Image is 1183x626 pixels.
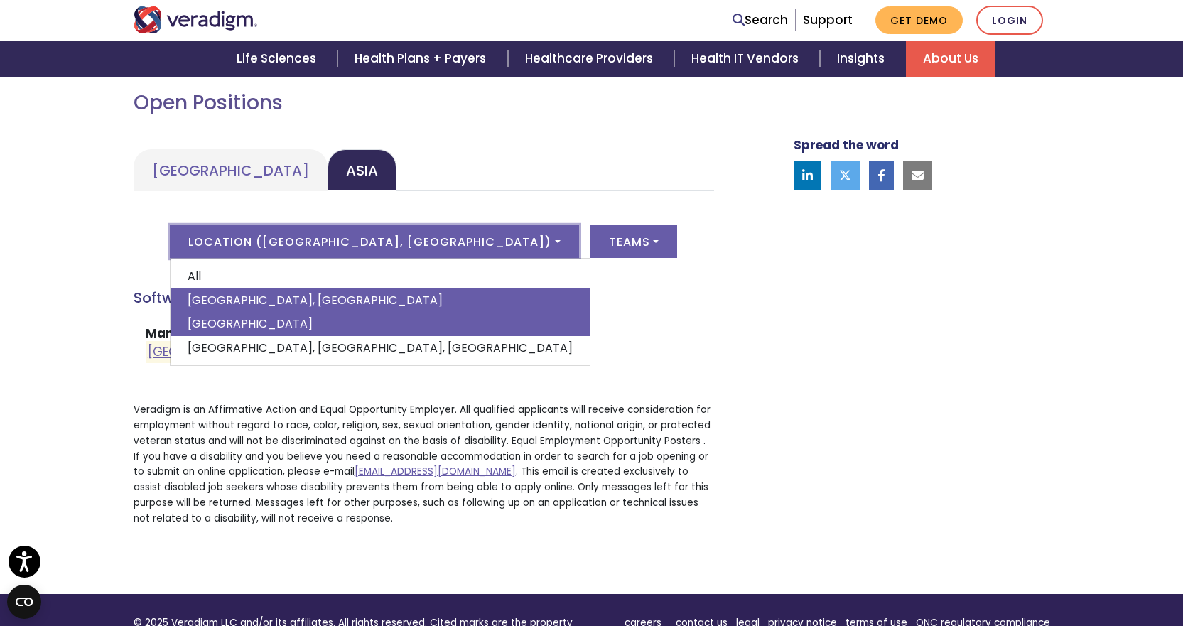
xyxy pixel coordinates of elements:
[906,41,995,77] a: About Us
[220,41,337,77] a: Life Sciences
[820,41,906,77] a: Insights
[134,402,714,526] p: Veradigm is an Affirmative Action and Equal Opportunity Employer. All qualified applicants will r...
[148,344,409,361] a: [GEOGRAPHIC_DATA], [GEOGRAPHIC_DATA]
[328,149,396,191] a: Asia
[733,11,788,30] a: Search
[134,149,328,191] a: [GEOGRAPHIC_DATA]
[134,289,714,306] h4: Software Development
[674,41,820,77] a: Health IT Vendors
[337,41,507,77] a: Health Plans + Payers
[355,465,516,478] a: [EMAIL_ADDRESS][DOMAIN_NAME]
[590,225,677,258] button: Teams
[976,6,1043,35] a: Login
[875,6,963,34] a: Get Demo
[171,264,590,288] a: All
[794,136,899,153] strong: Spread the word
[134,91,714,115] h2: Open Positions
[134,6,258,33] img: Veradigm logo
[171,336,590,360] a: [GEOGRAPHIC_DATA], [GEOGRAPHIC_DATA], [GEOGRAPHIC_DATA]
[171,312,590,336] a: [GEOGRAPHIC_DATA]
[508,41,674,77] a: Healthcare Providers
[171,288,590,313] a: [GEOGRAPHIC_DATA], [GEOGRAPHIC_DATA]
[7,585,41,619] button: Open CMP widget
[803,11,853,28] a: Support
[170,225,578,258] button: Location ([GEOGRAPHIC_DATA], [GEOGRAPHIC_DATA])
